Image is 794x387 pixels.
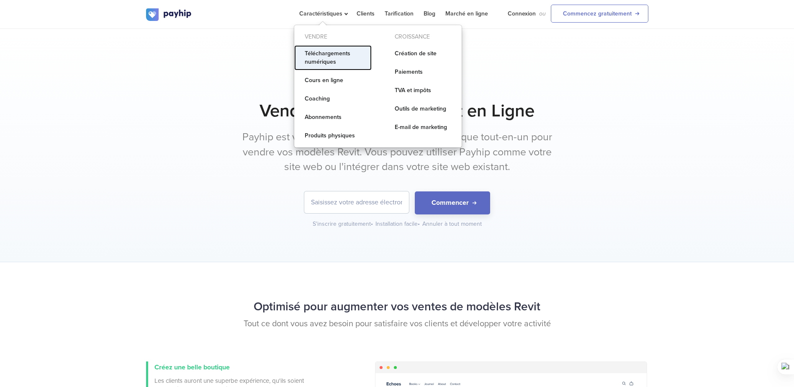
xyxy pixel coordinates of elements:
span: • [418,220,420,227]
span: Créez une belle boutique [154,363,230,372]
button: Commencer [415,191,490,214]
div: Vendre [294,30,372,44]
a: Coaching [294,90,372,107]
a: Outils de marketing [384,101,462,117]
a: Produits physiques [294,127,372,144]
a: Commencez gratuitement [551,5,648,23]
input: Saisissez votre adresse électronique [304,191,409,213]
a: Abonnements [294,109,372,126]
img: logo.svg [146,8,192,21]
a: Paiements [384,64,462,80]
span: • [371,220,373,227]
div: Installation facile [375,220,421,228]
a: TVA et impôts [384,82,462,99]
p: Payhip est votre solution de commerce électronique tout-en-un pour vendre vos modèles Revit. Vous... [240,130,554,175]
div: Annuler à tout moment [422,220,482,228]
p: Tout ce dont vous avez besoin pour satisfaire vos clients et développer votre activité [146,318,648,330]
h1: Vendre des Modèles Revit en Ligne [146,101,648,121]
a: Cours en ligne [294,72,372,89]
a: Création de site [384,45,462,62]
span: Caractéristiques [299,10,347,17]
h2: Optimisé pour augmenter vos ventes de modèles Revit [146,296,648,318]
div: S'inscrire gratuitement [313,220,374,228]
a: Téléchargements numériques [294,45,372,70]
a: E-mail de marketing [384,119,462,136]
div: Croissance [384,30,462,44]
